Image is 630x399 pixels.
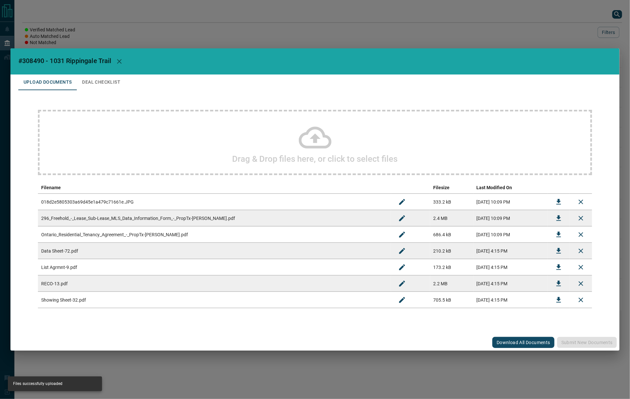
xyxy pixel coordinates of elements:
button: Download [551,210,567,226]
td: Data Sheet-72.pdf [38,243,391,259]
button: Download [551,227,567,242]
button: Download [551,259,567,275]
td: 296_Freehold_-_Lease_Sub-Lease_MLS_Data_Information_Form_-_PropTx-[PERSON_NAME].pdf [38,210,391,226]
button: Remove File [573,276,589,291]
button: Remove File [573,227,589,242]
button: Remove File [573,243,589,259]
button: Rename [394,194,410,210]
td: 2.4 MB [430,210,473,226]
button: Remove File [573,259,589,275]
td: 705.5 kB [430,292,473,308]
button: Remove File [573,210,589,226]
th: delete file action column [570,182,592,194]
th: edit column [391,182,430,194]
button: Remove File [573,194,589,210]
td: [DATE] 4:15 PM [473,292,548,308]
td: 173.2 kB [430,259,473,275]
td: [DATE] 10:09 PM [473,226,548,243]
td: 2.2 MB [430,275,473,292]
span: #308490 - 1031 Rippingale Trail [18,57,111,65]
td: Ontario_Residential_Tenancy_Agreement_-_PropTx-[PERSON_NAME].pdf [38,226,391,243]
td: 210.2 kB [430,243,473,259]
button: Rename [394,259,410,275]
button: Download [551,243,567,259]
button: Rename [394,210,410,226]
td: [DATE] 10:09 PM [473,194,548,210]
button: Rename [394,243,410,259]
td: [DATE] 4:15 PM [473,259,548,275]
td: RECO-13.pdf [38,275,391,292]
td: [DATE] 10:09 PM [473,210,548,226]
td: List Agrmnt-9.pdf [38,259,391,275]
button: Rename [394,292,410,308]
button: Download All Documents [492,337,554,348]
th: Filesize [430,182,473,194]
th: Filename [38,182,391,194]
div: Drag & Drop files here, or click to select files [38,110,592,175]
button: Remove File [573,292,589,308]
button: Download [551,276,567,291]
button: Rename [394,276,410,291]
th: download action column [548,182,570,194]
button: Rename [394,227,410,242]
td: 686.4 kB [430,226,473,243]
button: Upload Documents [18,75,77,90]
td: 333.2 kB [430,194,473,210]
button: Deal Checklist [77,75,126,90]
td: [DATE] 4:15 PM [473,275,548,292]
th: Last Modified On [473,182,548,194]
div: Files successfully uploaded [13,378,62,389]
td: 018d2e5805303a69d45e1a479c71661e.JPG [38,194,391,210]
button: Download [551,194,567,210]
h2: Drag & Drop files here, or click to select files [232,154,398,164]
td: Showing Sheet-32.pdf [38,292,391,308]
button: Download [551,292,567,308]
td: [DATE] 4:15 PM [473,243,548,259]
